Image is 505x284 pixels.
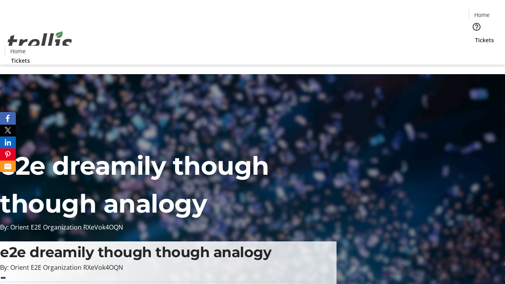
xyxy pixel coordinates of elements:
[11,56,30,65] span: Tickets
[469,44,484,60] button: Cart
[469,11,494,19] a: Home
[5,56,36,65] a: Tickets
[5,22,75,62] img: Orient E2E Organization RXeVok4OQN's Logo
[475,36,494,44] span: Tickets
[469,19,484,35] button: Help
[474,11,490,19] span: Home
[469,36,500,44] a: Tickets
[10,47,26,55] span: Home
[5,47,30,55] a: Home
